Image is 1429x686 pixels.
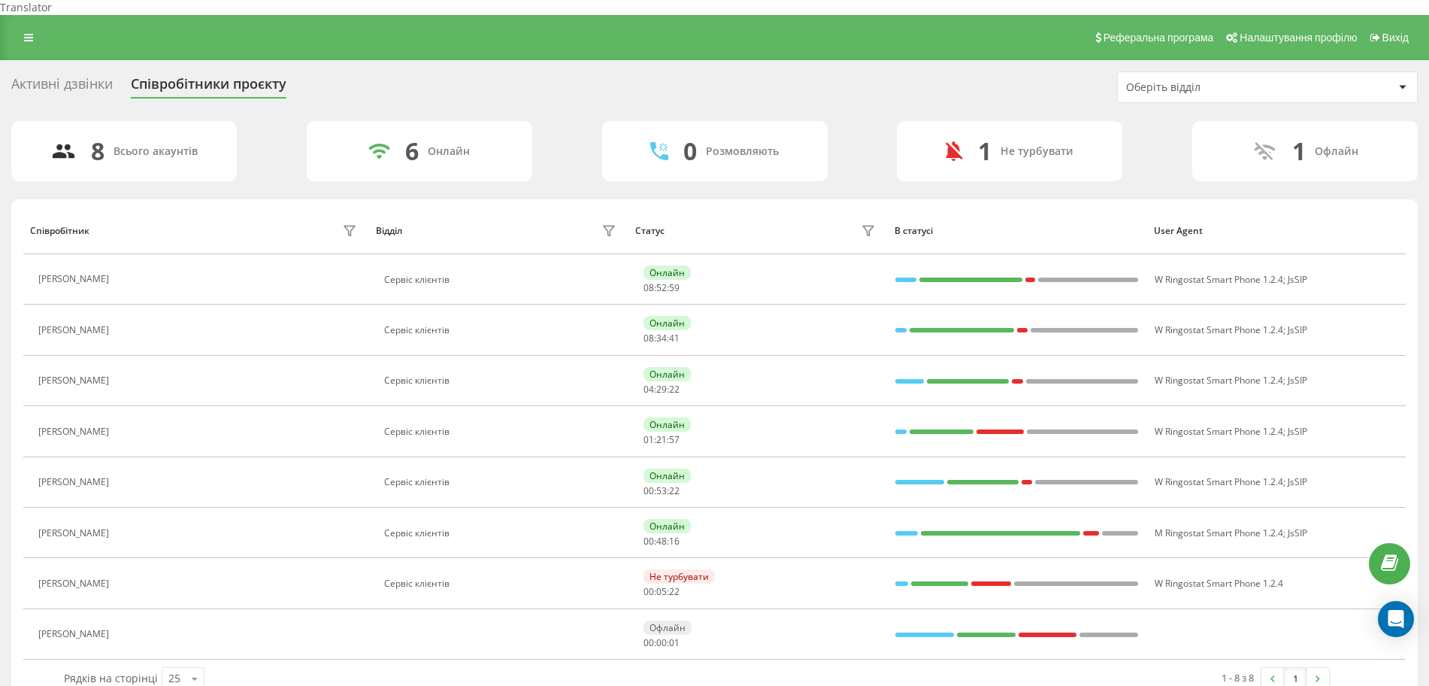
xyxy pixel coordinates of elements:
span: 21 [656,433,667,446]
div: Сервіс клієнтів [384,325,620,335]
span: 22 [669,484,680,497]
div: : : [643,587,680,597]
div: [PERSON_NAME] [38,274,113,284]
div: Співробітники проєкту [131,76,286,99]
span: 05 [656,585,667,598]
span: 00 [643,585,654,598]
span: W Ringostat Smart Phone 1.2.4 [1155,425,1283,438]
div: Сервіс клієнтів [384,578,620,589]
div: [PERSON_NAME] [38,578,113,589]
span: JsSIP [1288,425,1307,438]
span: 16 [669,535,680,548]
span: 41 [669,332,680,345]
span: 53 [656,484,667,497]
span: M Ringostat Smart Phone 1.2.4 [1155,527,1283,539]
div: Сервіс клієнтів [384,426,620,437]
div: В статусі [895,226,1140,236]
div: 0 [683,137,697,165]
div: Співробітник [30,226,89,236]
span: W Ringostat Smart Phone 1.2.4 [1155,475,1283,488]
div: Сервіс клієнтів [384,477,620,487]
div: Open Intercom Messenger [1378,601,1414,637]
span: 57 [669,433,680,446]
span: Рядків на сторінці [64,671,158,685]
span: JsSIP [1288,323,1307,336]
div: Онлайн [643,519,691,533]
span: W Ringostat Smart Phone 1.2.4 [1155,273,1283,286]
div: [PERSON_NAME] [38,325,113,335]
span: 48 [656,535,667,548]
div: 1 [1292,137,1306,165]
span: W Ringostat Smart Phone 1.2.4 [1155,577,1283,590]
div: Офлайн [643,621,692,635]
div: 1 - 8 з 8 [1222,670,1254,685]
div: Статус [635,226,665,236]
div: Онлайн [643,367,691,381]
div: [PERSON_NAME] [38,477,113,487]
div: 25 [168,671,180,686]
div: Розмовляють [706,145,779,158]
span: 00 [656,636,667,649]
div: Сервіс клієнтів [384,375,620,386]
span: 08 [643,281,654,294]
div: Офлайн [1315,145,1358,158]
div: : : [643,283,680,293]
span: 22 [669,383,680,396]
div: [PERSON_NAME] [38,426,113,437]
div: [PERSON_NAME] [38,375,113,386]
div: 1 [978,137,992,165]
div: Онлайн [643,417,691,432]
span: W Ringostat Smart Phone 1.2.4 [1155,323,1283,336]
div: Всього акаунтів [114,145,198,158]
span: 00 [643,636,654,649]
span: 04 [643,383,654,396]
span: 59 [669,281,680,294]
span: JsSIP [1288,273,1307,286]
div: : : [643,536,680,547]
div: 6 [405,137,419,165]
div: : : [643,333,680,344]
div: [PERSON_NAME] [38,629,113,639]
div: Сервіс клієнтів [384,528,620,539]
a: Налаштування профілю [1219,15,1362,60]
div: Онлайн [428,145,470,158]
a: Вихід [1363,15,1414,60]
span: JsSIP [1288,374,1307,387]
span: JsSIP [1288,527,1307,539]
div: : : [643,384,680,395]
span: 34 [656,332,667,345]
a: Реферальна програма [1088,15,1219,60]
span: Налаштування профілю [1240,32,1357,44]
div: Відділ [376,226,402,236]
span: 00 [643,535,654,548]
div: Онлайн [643,316,691,330]
div: Оберіть відділ [1126,81,1306,94]
span: 01 [669,636,680,649]
div: Не турбувати [643,569,715,584]
span: 01 [643,433,654,446]
span: 22 [669,585,680,598]
span: Вихід [1382,32,1409,44]
div: User Agent [1154,226,1399,236]
span: 08 [643,332,654,345]
div: : : [643,435,680,445]
div: : : [643,638,680,648]
div: Не турбувати [1001,145,1073,158]
span: 00 [643,484,654,497]
div: Онлайн [643,469,691,483]
span: 52 [656,281,667,294]
div: [PERSON_NAME] [38,528,113,539]
div: Сервіс клієнтів [384,275,620,285]
span: JsSIP [1288,475,1307,488]
div: Онлайн [643,266,691,280]
div: 8 [91,137,104,165]
span: W Ringostat Smart Phone 1.2.4 [1155,374,1283,387]
div: Активні дзвінки [11,76,113,99]
div: : : [643,486,680,496]
span: 29 [656,383,667,396]
span: Реферальна програма [1104,32,1214,44]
